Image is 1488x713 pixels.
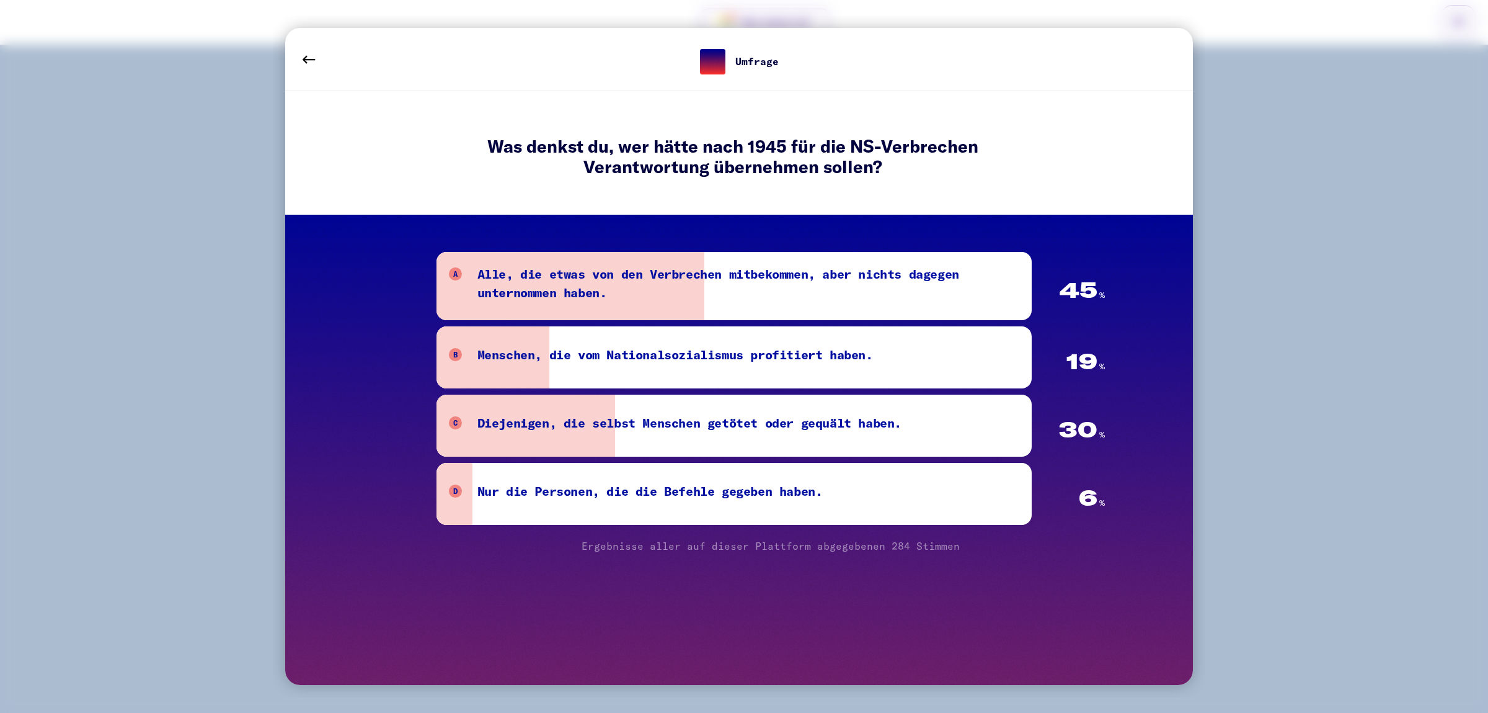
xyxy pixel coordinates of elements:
[449,348,462,361] span: B
[477,264,1020,308] div: Alle, die etwas von den Verbrechen mitbekommen, aber nichts dagegen unternommen haben.
[1059,418,1100,440] span: 30
[700,49,725,74] img: umfrage.png
[436,136,1029,190] h5: Was denkst du, wer hätte nach 1945 für die NS-Verbrechen Verantwortung übernehmen sollen?
[436,116,1029,136] div: Was denkst du?
[477,482,823,506] div: Nur die Personen, die die Befehle gegeben haben.
[449,416,462,429] span: C
[1099,500,1105,507] span: %
[436,252,1032,320] button: A Alle, die etwas von den Verbrechen mitbekommen, aber nichts dagegen unternommen haben.
[1060,279,1100,300] span: 45
[1099,431,1105,439] span: %
[1079,487,1100,508] span: 6
[1099,292,1105,299] span: %
[449,485,462,498] span: D
[477,345,873,370] div: Menschen, die vom Nationalsozialismus profitiert haben.
[1066,350,1100,372] span: 19
[449,267,462,280] span: A
[436,326,1032,388] button: B Menschen, die vom Nationalsozialismus profitiert haben.
[436,463,1032,525] button: D Nur die Personen, die die Befehle gegeben haben.
[477,413,901,438] div: Diejenigen, die selbst Menschen getötet oder gequält haben.
[735,56,779,66] div: Umfrage
[1099,363,1105,370] span: %
[436,395,1032,457] button: C Diejenigen, die selbst Menschen getötet oder gequält haben.
[582,540,960,552] span: Ergebnisse aller auf dieser Plattform abgegebenen 284 Stimmen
